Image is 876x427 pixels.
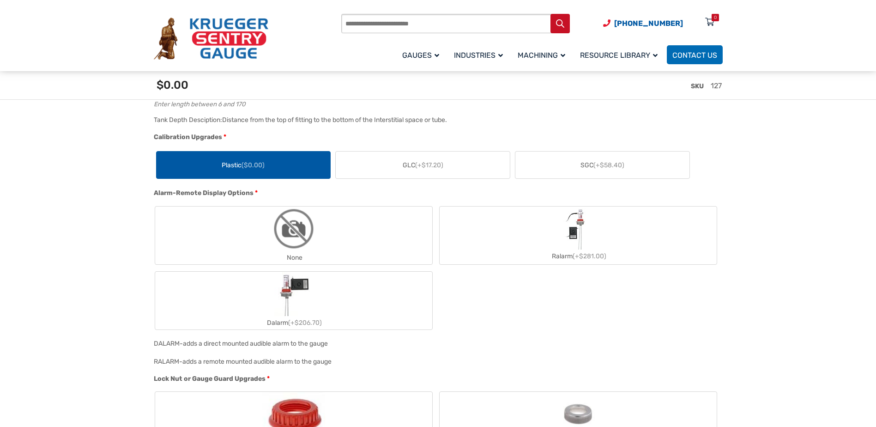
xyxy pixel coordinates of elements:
label: None [155,207,432,264]
span: Alarm-Remote Display Options [154,189,254,197]
a: Phone Number (920) 434-8860 [603,18,683,29]
div: Dalarm [155,316,432,329]
span: Tank Depth Desciption: [154,116,222,124]
div: None [155,251,432,264]
span: (+$206.70) [288,319,322,327]
span: Plastic [222,160,265,170]
span: Lock Nut or Gauge Guard Upgrades [154,375,266,383]
span: (+$17.20) [415,161,443,169]
div: 0 [714,14,717,21]
a: Contact Us [667,45,723,64]
label: Ralarm [440,208,717,263]
span: Contact Us [672,51,717,60]
abbr: required [267,374,270,384]
span: Machining [518,51,565,60]
img: Krueger Sentry Gauge [154,18,268,60]
abbr: required [224,132,226,142]
span: SGC [580,160,624,170]
a: Machining [512,44,574,66]
span: RALARM- [154,358,182,366]
span: ($0.00) [242,161,265,169]
span: Calibration Upgrades [154,133,222,141]
div: Distance from the top of fitting to the bottom of the Interstitial space or tube. [222,116,447,124]
span: Gauges [402,51,439,60]
a: Industries [448,44,512,66]
span: DALARM- [154,340,183,348]
span: (+$58.40) [593,161,624,169]
span: 127 [711,81,722,90]
abbr: required [255,188,258,198]
span: Resource Library [580,51,658,60]
span: [PHONE_NUMBER] [614,19,683,28]
span: Industries [454,51,503,60]
div: adds a remote mounted audible alarm to the gauge [182,358,332,366]
span: SKU [691,82,704,90]
a: Gauges [397,44,448,66]
span: (+$281.00) [573,252,606,260]
label: Dalarm [155,272,432,329]
a: Resource Library [574,44,667,66]
span: GLC [403,160,443,170]
div: Ralarm [440,250,717,263]
div: adds a direct mounted audible alarm to the gauge [183,340,328,348]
